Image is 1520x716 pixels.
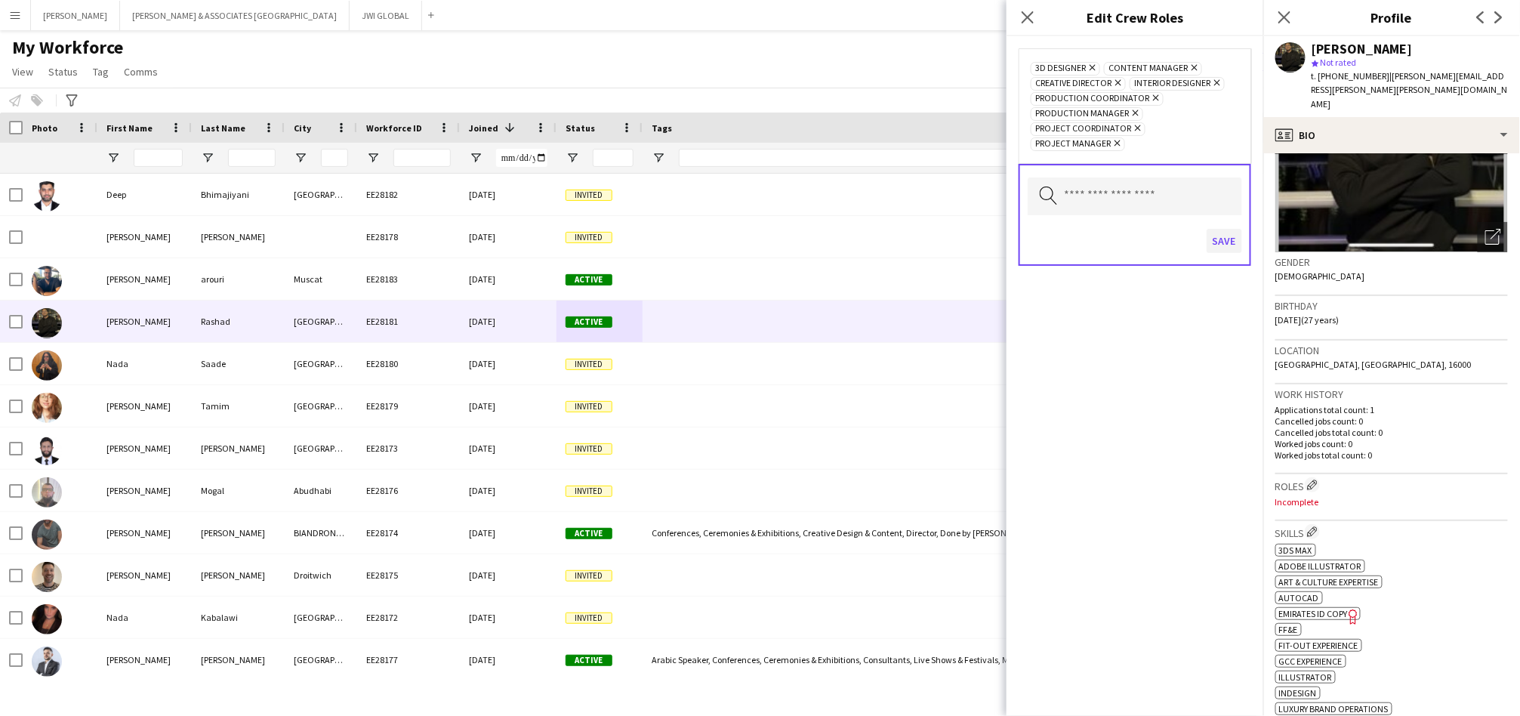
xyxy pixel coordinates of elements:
[566,232,612,243] span: Invited
[460,385,557,427] div: [DATE]
[1275,344,1508,357] h3: Location
[285,427,357,469] div: [GEOGRAPHIC_DATA]
[285,174,357,215] div: [GEOGRAPHIC_DATA]
[12,65,33,79] span: View
[357,427,460,469] div: EE28173
[192,512,285,554] div: [PERSON_NAME]
[192,385,285,427] div: Tamim
[566,570,612,582] span: Invited
[357,512,460,554] div: EE28174
[192,597,285,638] div: Kabalawi
[97,301,192,342] div: [PERSON_NAME]
[192,301,285,342] div: Rashad
[1279,592,1319,603] span: Autocad
[32,604,62,634] img: Nada Kabalawi
[1134,78,1210,90] span: Interior Designer
[32,181,62,211] img: Deep Bhimajiyani
[97,385,192,427] div: [PERSON_NAME]
[1279,608,1348,619] span: Emirates ID copy
[357,343,460,384] div: EE28180
[32,562,62,592] img: Luke Smith
[469,151,483,165] button: Open Filter Menu
[460,343,557,384] div: [DATE]
[1035,138,1111,150] span: Project Manager
[566,486,612,497] span: Invited
[63,91,81,110] app-action-btn: Advanced filters
[192,216,285,258] div: [PERSON_NAME]
[192,258,285,300] div: arouri
[1478,222,1508,252] div: Open photos pop-in
[1275,255,1508,269] h3: Gender
[285,343,357,384] div: [GEOGRAPHIC_DATA]
[652,151,665,165] button: Open Filter Menu
[285,512,357,554] div: BIANDRONNO
[1207,229,1242,253] button: Save
[32,647,62,677] img: Suhaib Nabil
[97,258,192,300] div: [PERSON_NAME]
[643,512,1270,554] div: Conferences, Ceremonies & Exhibitions, Creative Design & Content, Director, Done by [PERSON_NAME]...
[460,301,557,342] div: [DATE]
[285,639,357,681] div: [GEOGRAPHIC_DATA]
[48,65,78,79] span: Status
[1007,8,1263,27] h3: Edit Crew Roles
[1275,427,1508,438] p: Cancelled jobs total count: 0
[460,470,557,511] div: [DATE]
[566,316,612,328] span: Active
[1108,63,1188,75] span: Content Manager
[294,151,307,165] button: Open Filter Menu
[1275,359,1472,370] span: [GEOGRAPHIC_DATA], [GEOGRAPHIC_DATA], 16000
[32,308,62,338] img: Mohamed Rashad
[1275,387,1508,401] h3: Work history
[294,122,311,134] span: City
[134,149,183,167] input: First Name Filter Input
[106,151,120,165] button: Open Filter Menu
[460,512,557,554] div: [DATE]
[460,427,557,469] div: [DATE]
[1275,299,1508,313] h3: Birthday
[321,149,348,167] input: City Filter Input
[1279,703,1389,714] span: Luxury Brand Operations
[1035,108,1129,120] span: Production Manager
[285,470,357,511] div: Abudhabi
[1275,477,1508,493] h3: Roles
[357,597,460,638] div: EE28172
[366,151,380,165] button: Open Filter Menu
[566,613,612,624] span: Invited
[32,393,62,423] img: Sara Tamim
[357,301,460,342] div: EE28181
[201,151,214,165] button: Open Filter Menu
[124,65,158,79] span: Comms
[460,639,557,681] div: [DATE]
[1312,42,1413,56] div: [PERSON_NAME]
[1279,576,1379,588] span: Art & Culture Expertise
[496,149,547,167] input: Joined Filter Input
[97,639,192,681] div: [PERSON_NAME]
[106,122,153,134] span: First Name
[192,554,285,596] div: [PERSON_NAME]
[1312,70,1508,109] span: | [PERSON_NAME][EMAIL_ADDRESS][PERSON_NAME][PERSON_NAME][DOMAIN_NAME]
[32,350,62,381] img: Nada Saade
[566,274,612,285] span: Active
[97,343,192,384] div: Nada
[350,1,422,30] button: JWI GLOBAL
[228,149,276,167] input: Last Name Filter Input
[192,470,285,511] div: Mogal
[460,554,557,596] div: [DATE]
[1263,117,1520,153] div: Bio
[87,62,115,82] a: Tag
[1279,560,1361,572] span: Adobe Illustrator
[393,149,451,167] input: Workforce ID Filter Input
[1275,270,1365,282] span: [DEMOGRAPHIC_DATA]
[285,258,357,300] div: Muscat
[1279,624,1298,635] span: FF&E
[31,1,120,30] button: [PERSON_NAME]
[118,62,164,82] a: Comms
[32,435,62,465] img: Adnan Rashid
[1275,415,1508,427] p: Cancelled jobs count: 0
[285,597,357,638] div: [GEOGRAPHIC_DATA]
[1035,63,1086,75] span: 3D Designer
[1035,93,1149,105] span: Production Coordinator
[1275,449,1508,461] p: Worked jobs total count: 0
[593,149,634,167] input: Status Filter Input
[679,149,1261,167] input: Tags Filter Input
